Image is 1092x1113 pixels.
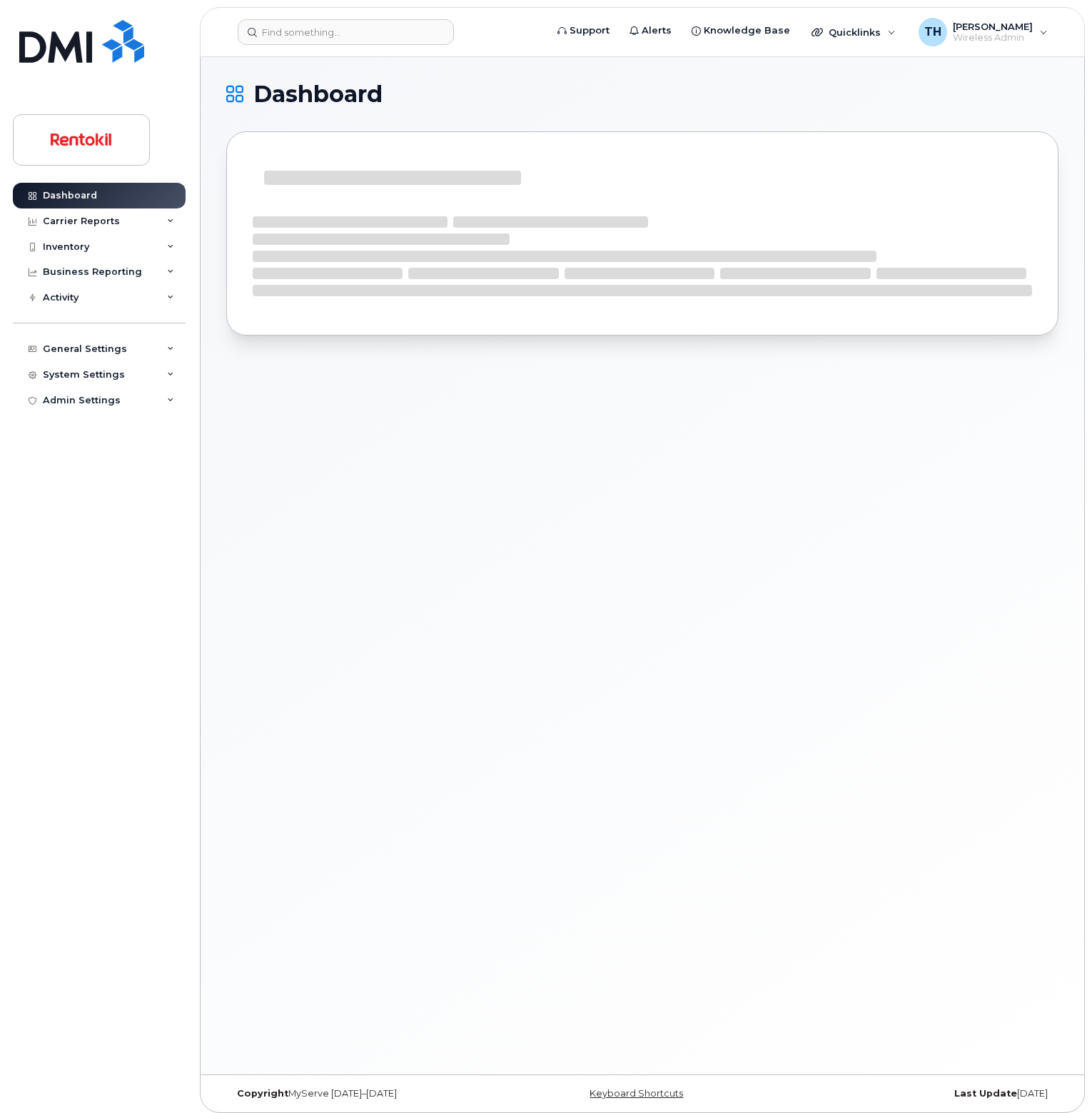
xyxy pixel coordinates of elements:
strong: Copyright [237,1088,288,1099]
div: MyServe [DATE]–[DATE] [226,1088,504,1099]
div: [DATE] [781,1088,1058,1099]
strong: Last Update [954,1088,1017,1099]
span: Dashboard [253,84,383,105]
a: Keyboard Shortcuts [590,1088,683,1099]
